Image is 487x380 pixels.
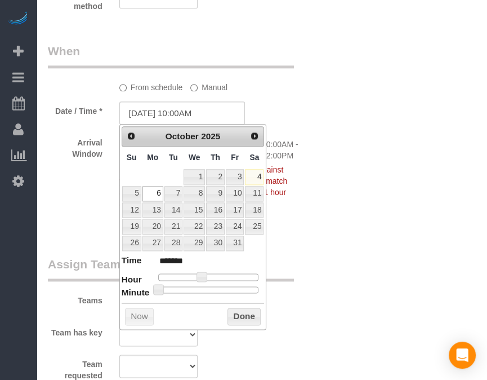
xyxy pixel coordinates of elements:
[226,169,244,184] a: 3
[48,256,294,281] legend: Assign Teams
[206,219,225,234] a: 23
[184,202,205,218] a: 15
[190,78,227,93] label: Manual
[164,186,182,201] a: 7
[184,236,205,251] a: 29
[250,131,259,140] span: Next
[211,153,220,162] span: Thursday
[39,291,111,306] label: Teams
[122,219,141,234] a: 19
[119,101,245,125] input: MM/DD/YYYY HH:MM
[245,219,263,234] a: 25
[247,128,263,144] a: Next
[253,133,325,161] div: 10:00AM - 12:00PM
[245,202,263,218] a: 18
[184,219,205,234] a: 22
[142,186,163,201] a: 6
[122,273,142,288] dt: Hour
[142,219,163,234] a: 20
[245,186,263,201] a: 11
[206,202,225,218] a: 16
[122,254,142,268] dt: Time
[249,153,259,162] span: Saturday
[227,308,261,326] button: Done
[226,219,244,234] a: 24
[231,153,239,162] span: Friday
[119,78,183,93] label: From schedule
[164,219,182,234] a: 21
[125,308,154,326] button: Now
[122,236,141,251] a: 26
[184,186,205,201] a: 8
[127,131,136,140] span: Prev
[122,202,141,218] a: 12
[245,169,263,184] a: 4
[206,236,225,251] a: 30
[206,186,225,201] a: 9
[164,236,182,251] a: 28
[226,202,244,218] a: 17
[184,169,205,184] a: 1
[147,153,158,162] span: Monday
[226,186,244,201] a: 10
[226,236,244,251] a: 31
[169,153,178,162] span: Tuesday
[127,153,137,162] span: Sunday
[122,286,150,301] dt: Minute
[39,323,111,338] label: Team has key
[189,153,200,162] span: Wednesday
[142,236,163,251] a: 27
[48,43,294,68] legend: When
[166,131,199,141] span: October
[449,342,476,369] div: Open Intercom Messenger
[206,169,225,184] a: 2
[122,186,141,201] a: 5
[201,131,220,141] span: 2025
[39,101,111,117] label: Date / Time *
[164,202,182,218] a: 14
[123,128,139,144] a: Prev
[39,133,111,160] label: Arrival Window
[7,11,29,27] img: Automaid Logo
[119,84,127,91] input: From schedule
[142,202,163,218] a: 13
[190,84,198,91] input: Manual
